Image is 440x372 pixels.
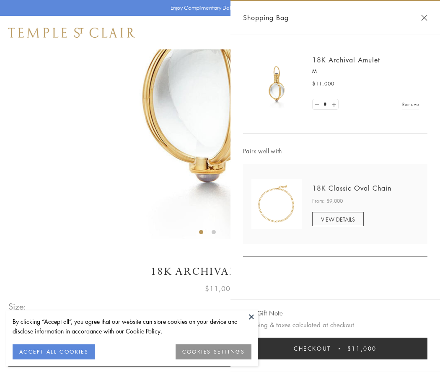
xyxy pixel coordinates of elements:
[312,80,334,88] span: $11,000
[312,67,419,75] p: M
[13,344,95,359] button: ACCEPT ALL COOKIES
[251,179,302,229] img: N88865-OV18
[13,317,251,336] div: By clicking “Accept all”, you agree that our website can store cookies on your device and disclos...
[205,283,235,294] span: $11,000
[347,344,377,353] span: $11,000
[243,338,427,359] button: Checkout $11,000
[8,28,135,38] img: Temple St. Clair
[243,12,289,23] span: Shopping Bag
[176,344,251,359] button: COOKIES SETTINGS
[312,212,364,226] a: VIEW DETAILS
[312,197,343,205] span: From: $9,000
[321,215,355,223] span: VIEW DETAILS
[243,146,427,156] span: Pairs well with
[329,99,338,110] a: Set quantity to 2
[312,183,391,193] a: 18K Classic Oval Chain
[8,264,432,279] h1: 18K Archival Amulet
[294,344,331,353] span: Checkout
[312,55,380,65] a: 18K Archival Amulet
[421,15,427,21] button: Close Shopping Bag
[171,4,266,12] p: Enjoy Complimentary Delivery & Returns
[251,59,302,109] img: 18K Archival Amulet
[8,300,27,313] span: Size:
[402,100,419,109] a: Remove
[243,320,427,330] p: Shipping & taxes calculated at checkout
[243,308,283,318] button: Add Gift Note
[313,99,321,110] a: Set quantity to 0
